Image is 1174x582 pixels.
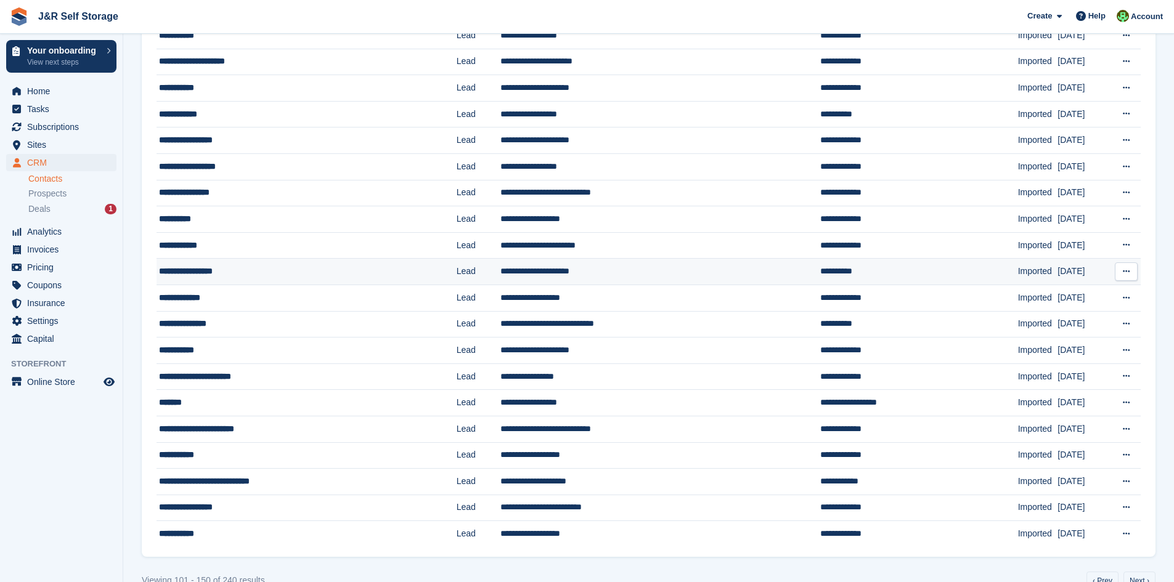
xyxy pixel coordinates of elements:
[1018,442,1058,469] td: Imported
[6,294,116,312] a: menu
[1018,127,1058,154] td: Imported
[457,127,500,154] td: Lead
[1117,10,1129,22] img: Steve Pollicott
[1058,153,1111,180] td: [DATE]
[1058,521,1111,547] td: [DATE]
[457,469,500,495] td: Lead
[457,363,500,390] td: Lead
[1027,10,1052,22] span: Create
[6,373,116,390] a: menu
[1018,311,1058,337] td: Imported
[27,277,101,294] span: Coupons
[1018,337,1058,364] td: Imported
[6,136,116,153] a: menu
[1018,206,1058,233] td: Imported
[6,330,116,347] a: menu
[457,232,500,259] td: Lead
[28,203,116,216] a: Deals 1
[6,118,116,135] a: menu
[1058,285,1111,311] td: [DATE]
[27,100,101,118] span: Tasks
[1058,75,1111,102] td: [DATE]
[457,442,500,469] td: Lead
[457,390,500,416] td: Lead
[1058,442,1111,469] td: [DATE]
[6,40,116,73] a: Your onboarding View next steps
[457,495,500,521] td: Lead
[27,118,101,135] span: Subscriptions
[1018,285,1058,311] td: Imported
[1058,101,1111,127] td: [DATE]
[6,312,116,329] a: menu
[27,46,100,55] p: Your onboarding
[457,75,500,102] td: Lead
[102,374,116,389] a: Preview store
[1018,469,1058,495] td: Imported
[6,259,116,276] a: menu
[6,83,116,100] a: menu
[1088,10,1106,22] span: Help
[1018,23,1058,49] td: Imported
[1018,153,1058,180] td: Imported
[6,100,116,118] a: menu
[11,358,123,370] span: Storefront
[6,277,116,294] a: menu
[1058,127,1111,154] td: [DATE]
[27,312,101,329] span: Settings
[27,330,101,347] span: Capital
[1131,10,1163,23] span: Account
[1058,363,1111,390] td: [DATE]
[1058,23,1111,49] td: [DATE]
[1018,390,1058,416] td: Imported
[6,223,116,240] a: menu
[457,259,500,285] td: Lead
[1058,259,1111,285] td: [DATE]
[27,259,101,276] span: Pricing
[27,154,101,171] span: CRM
[27,57,100,68] p: View next steps
[1018,75,1058,102] td: Imported
[6,154,116,171] a: menu
[1058,232,1111,259] td: [DATE]
[28,187,116,200] a: Prospects
[27,373,101,390] span: Online Store
[457,180,500,206] td: Lead
[27,241,101,258] span: Invoices
[457,311,500,337] td: Lead
[27,223,101,240] span: Analytics
[457,521,500,547] td: Lead
[1018,49,1058,75] td: Imported
[457,101,500,127] td: Lead
[1058,180,1111,206] td: [DATE]
[105,204,116,214] div: 1
[1058,469,1111,495] td: [DATE]
[28,173,116,185] a: Contacts
[27,136,101,153] span: Sites
[28,188,67,200] span: Prospects
[1018,416,1058,442] td: Imported
[1018,101,1058,127] td: Imported
[1058,49,1111,75] td: [DATE]
[457,49,500,75] td: Lead
[1058,495,1111,521] td: [DATE]
[1058,311,1111,337] td: [DATE]
[27,83,101,100] span: Home
[1018,495,1058,521] td: Imported
[457,337,500,364] td: Lead
[1058,206,1111,233] td: [DATE]
[1018,363,1058,390] td: Imported
[457,153,500,180] td: Lead
[1058,337,1111,364] td: [DATE]
[6,241,116,258] a: menu
[457,206,500,233] td: Lead
[1018,259,1058,285] td: Imported
[28,203,51,215] span: Deals
[1058,390,1111,416] td: [DATE]
[457,285,500,311] td: Lead
[1018,521,1058,547] td: Imported
[10,7,28,26] img: stora-icon-8386f47178a22dfd0bd8f6a31ec36ba5ce8667c1dd55bd0f319d3a0aa187defe.svg
[457,23,500,49] td: Lead
[1018,180,1058,206] td: Imported
[1058,416,1111,442] td: [DATE]
[33,6,123,26] a: J&R Self Storage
